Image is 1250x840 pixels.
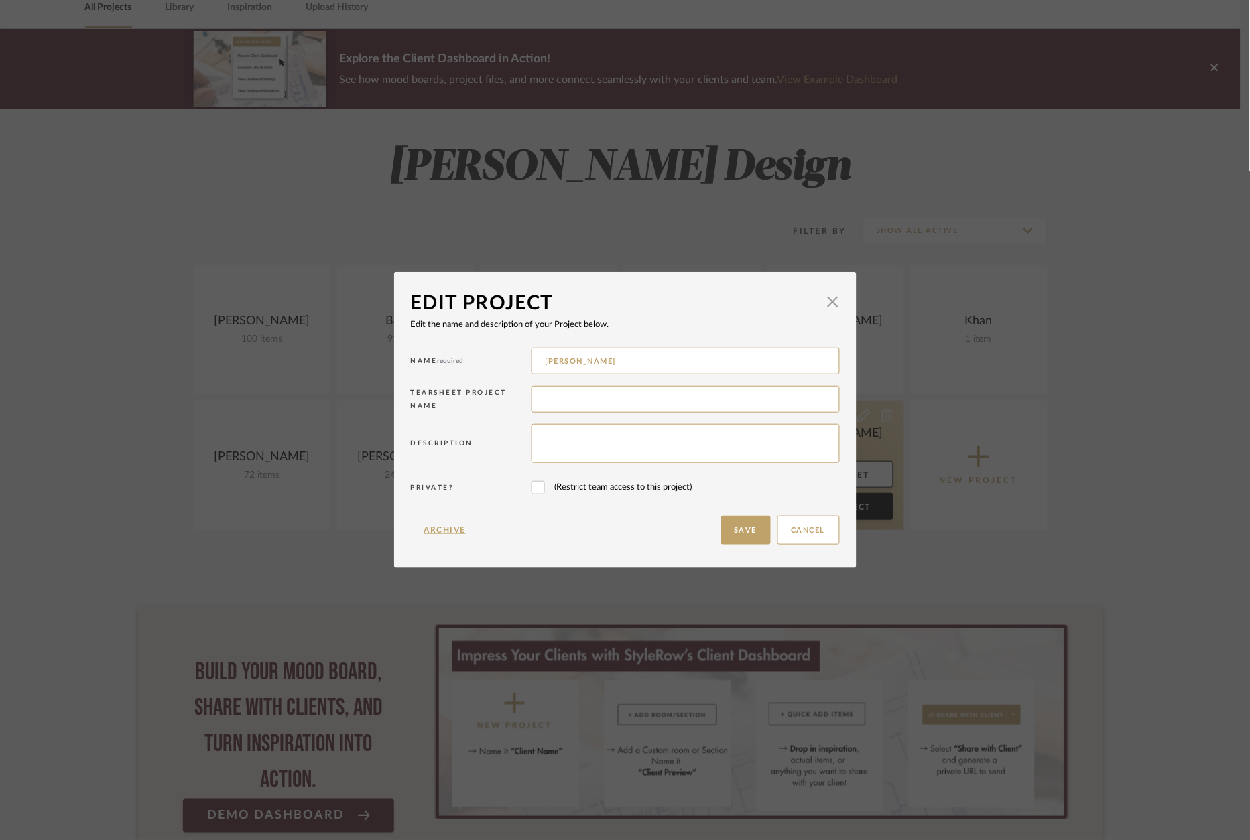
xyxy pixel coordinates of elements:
[411,320,609,329] span: Edit the name and description of your Project below.
[721,516,771,545] button: Save
[411,354,532,372] div: Name
[777,516,840,545] button: Cancel
[411,516,480,545] button: Archive
[820,289,847,316] button: Close
[411,437,532,455] div: Description
[438,358,464,364] span: required
[411,481,532,499] div: Private?
[411,386,532,417] div: Tearsheet Project Name
[411,289,820,318] div: Edit Project
[555,481,692,494] span: (Restrict team access to this project)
